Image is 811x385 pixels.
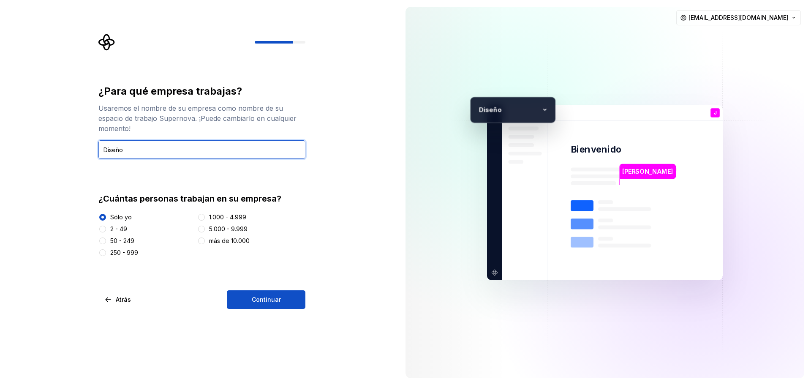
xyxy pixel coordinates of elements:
[98,104,297,133] font: Usaremos el nombre de su empresa como nombre de su espacio de trabajo Supernova. ¡Puede cambiarlo...
[689,14,789,21] font: [EMAIL_ADDRESS][DOMAIN_NAME]
[479,105,484,113] font: D
[110,237,134,244] font: 50 - 249
[98,34,115,51] svg: Logotipo de Supernova
[676,10,801,25] button: [EMAIL_ADDRESS][DOMAIN_NAME]
[110,249,138,256] font: 250 - 999
[252,296,281,303] font: Continuar
[714,109,716,115] font: J
[116,296,131,303] font: Atrás
[209,237,250,244] font: más de 10.000
[98,140,305,159] input: Nombre de empresa
[98,85,242,97] font: ¿Para qué empresa trabajas?
[98,290,138,309] button: Atrás
[98,194,281,204] font: ¿Cuántas personas trabajan en su empresa?
[571,143,621,154] font: Bienvenido
[209,213,246,221] font: 1.000 - 4.999
[110,213,132,221] font: Sólo yo
[209,225,248,232] font: 5.000 - 9.999
[227,290,305,309] button: Continuar
[110,225,127,232] font: 2 - 49
[622,167,673,175] font: [PERSON_NAME]
[484,105,502,113] font: iseño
